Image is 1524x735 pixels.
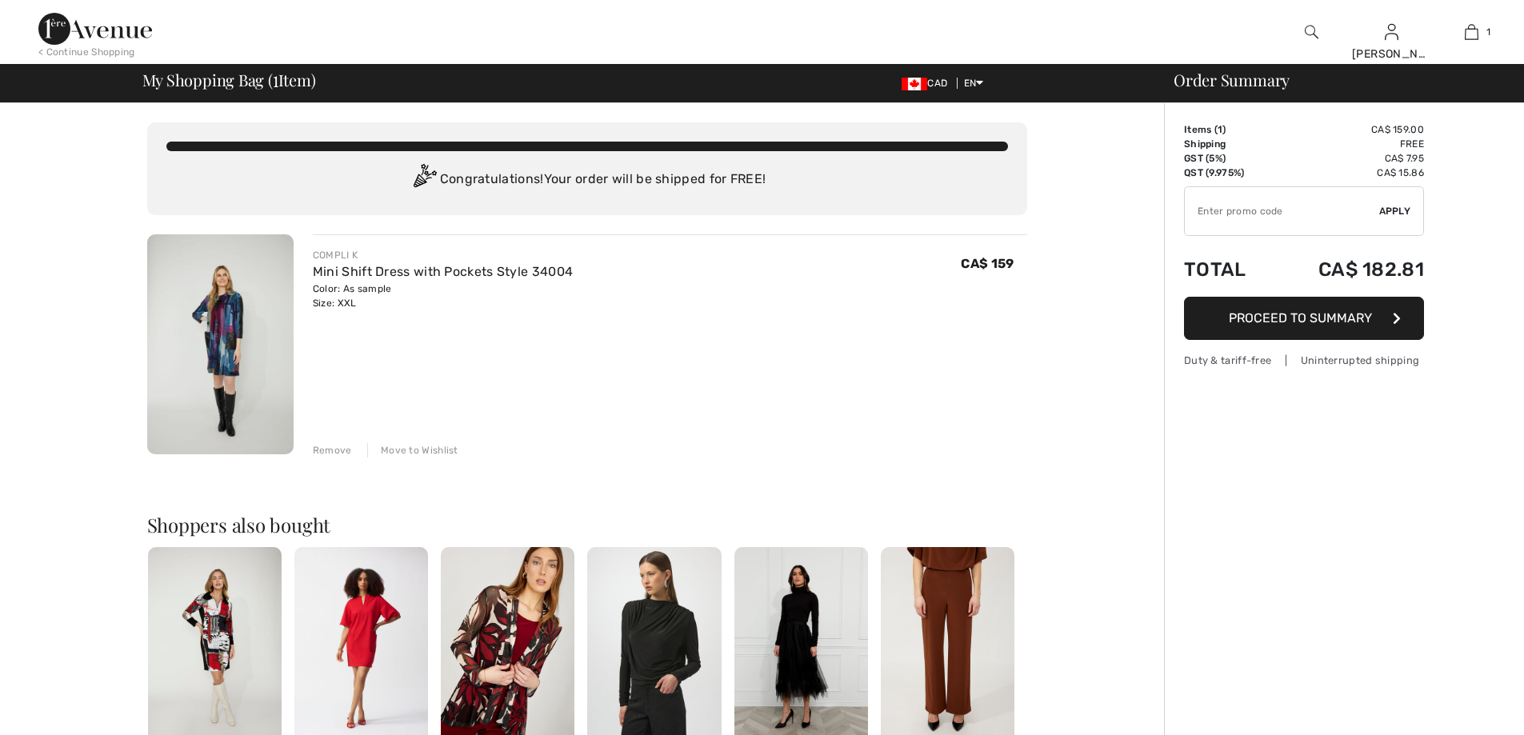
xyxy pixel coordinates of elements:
td: Free [1273,137,1424,151]
td: CA$ 7.95 [1273,151,1424,166]
span: 1 [273,68,278,89]
a: Sign In [1385,24,1398,39]
h2: Shoppers also bought [147,515,1027,534]
button: Proceed to Summary [1184,297,1424,340]
span: 1 [1218,124,1222,135]
img: Canadian Dollar [902,78,927,90]
div: Move to Wishlist [367,443,458,457]
span: My Shopping Bag ( Item) [142,72,316,88]
div: < Continue Shopping [38,45,135,59]
span: EN [964,78,984,89]
span: CAD [902,78,954,89]
img: My Bag [1465,22,1478,42]
td: CA$ 15.86 [1273,166,1424,180]
div: COMPLI K [313,248,573,262]
span: CA$ 159 [961,256,1014,271]
div: [PERSON_NAME] [1352,46,1430,62]
img: Congratulation2.svg [408,164,440,196]
img: 1ère Avenue [38,13,152,45]
a: 1 [1432,22,1510,42]
span: 1 [1486,25,1490,39]
div: Remove [313,443,352,457]
td: QST (9.975%) [1184,166,1273,180]
img: Mini Shift Dress with Pockets Style 34004 [147,234,294,454]
div: Congratulations! Your order will be shipped for FREE! [166,164,1008,196]
td: CA$ 159.00 [1273,122,1424,137]
a: Mini Shift Dress with Pockets Style 34004 [313,264,573,279]
img: search the website [1305,22,1318,42]
td: Total [1184,242,1273,297]
td: GST (5%) [1184,151,1273,166]
td: CA$ 182.81 [1273,242,1424,297]
div: Color: As sample Size: XXL [313,282,573,310]
input: Promo code [1185,187,1379,235]
td: Items ( ) [1184,122,1273,137]
span: Apply [1379,204,1411,218]
div: Duty & tariff-free | Uninterrupted shipping [1184,353,1424,368]
span: Proceed to Summary [1229,310,1372,326]
div: Order Summary [1154,72,1514,88]
img: My Info [1385,22,1398,42]
td: Shipping [1184,137,1273,151]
